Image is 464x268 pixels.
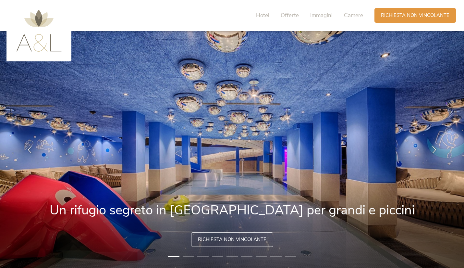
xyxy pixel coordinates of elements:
span: Camere [344,12,363,19]
span: Immagini [310,12,333,19]
img: AMONTI & LUNARIS Wellnessresort [16,10,62,52]
span: Offerte [281,12,299,19]
span: Richiesta non vincolante [198,236,266,243]
span: Richiesta non vincolante [381,12,449,19]
span: Hotel [256,12,269,19]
